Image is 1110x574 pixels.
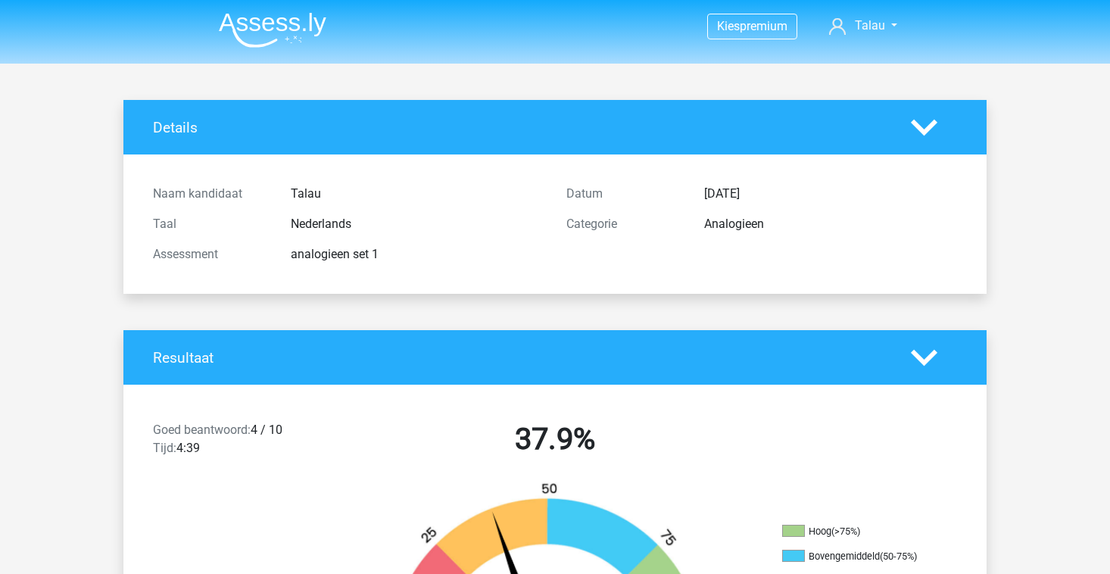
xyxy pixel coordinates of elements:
li: Hoog [782,525,934,538]
div: (50-75%) [880,551,917,562]
li: Bovengemiddeld [782,550,934,563]
div: 4 / 10 4:39 [142,421,348,463]
div: Talau [279,185,555,203]
div: Nederlands [279,215,555,233]
div: (>75%) [831,526,860,537]
span: Talau [855,18,885,33]
span: premium [740,19,787,33]
h4: Resultaat [153,349,888,367]
div: analogieen set 1 [279,245,555,264]
div: Datum [555,185,693,203]
div: Assessment [142,245,279,264]
div: [DATE] [693,185,968,203]
div: Categorie [555,215,693,233]
a: Kiespremium [708,16,797,36]
span: Goed beantwoord: [153,423,251,437]
span: Tijd: [153,441,176,455]
span: Kies [717,19,740,33]
div: Analogieen [693,215,968,233]
h2: 37.9% [360,421,750,457]
div: Taal [142,215,279,233]
div: Naam kandidaat [142,185,279,203]
h4: Details [153,119,888,136]
img: Assessly [219,12,326,48]
a: Talau [823,17,903,35]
